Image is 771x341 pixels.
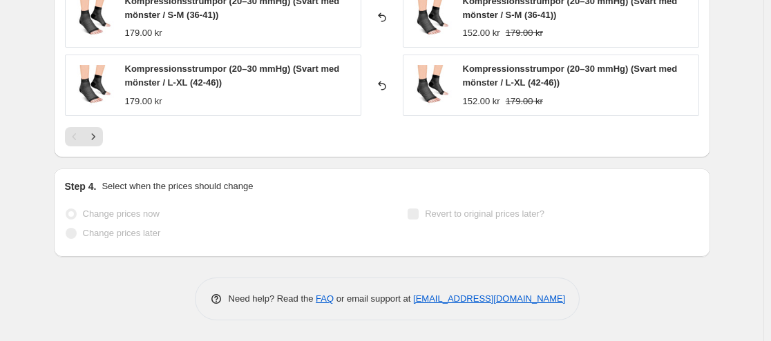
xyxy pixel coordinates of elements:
[506,28,543,38] span: 179.00 kr
[83,228,161,238] span: Change prices later
[229,293,316,304] span: Need help? Read the
[125,64,340,88] span: Kompressionsstrumpor (20–30 mmHg) (Svart med mönster / L-XL (42-46))
[506,96,543,106] span: 179.00 kr
[83,208,160,219] span: Change prices now
[65,179,97,193] h2: Step 4.
[84,127,103,146] button: Next
[463,28,500,38] span: 152.00 kr
[65,127,103,146] nav: Pagination
[334,293,413,304] span: or email support at
[463,64,678,88] span: Kompressionsstrumpor (20–30 mmHg) (Svart med mönster / L-XL (42-46))
[410,65,452,106] img: kroppsbutiken-kompressionsstrumpor-kompressionsstrumpor-for-blodcirkulation-1158855504_80x.jpg
[425,208,544,219] span: Revert to original prices later?
[316,293,334,304] a: FAQ
[125,28,162,38] span: 179.00 kr
[413,293,565,304] a: [EMAIL_ADDRESS][DOMAIN_NAME]
[125,96,162,106] span: 179.00 kr
[463,96,500,106] span: 152.00 kr
[73,65,114,106] img: kroppsbutiken-kompressionsstrumpor-kompressionsstrumpor-for-blodcirkulation-1158855504_80x.jpg
[102,179,253,193] p: Select when the prices should change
